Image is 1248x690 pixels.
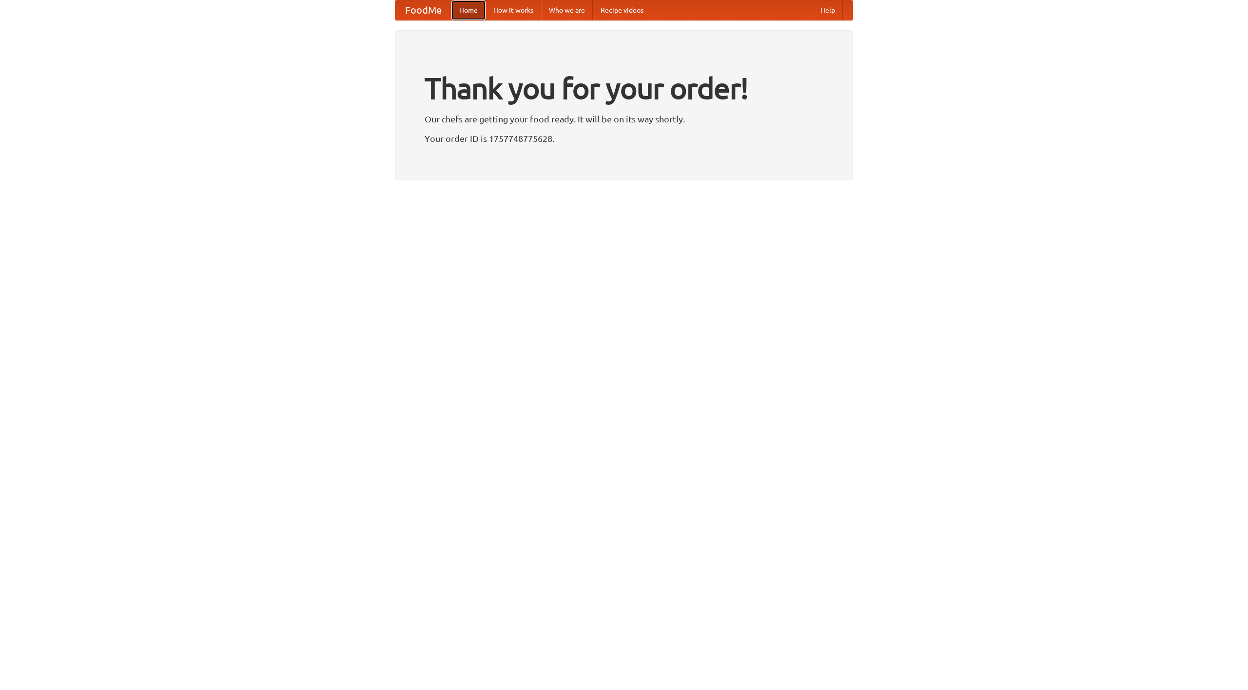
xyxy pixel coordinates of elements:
[813,0,843,20] a: Help
[593,0,651,20] a: Recipe videos
[395,0,451,20] a: FoodMe
[425,112,823,126] p: Our chefs are getting your food ready. It will be on its way shortly.
[541,0,593,20] a: Who we are
[486,0,541,20] a: How it works
[451,0,486,20] a: Home
[425,65,823,112] h1: Thank you for your order!
[425,131,823,146] p: Your order ID is 1757748775628.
